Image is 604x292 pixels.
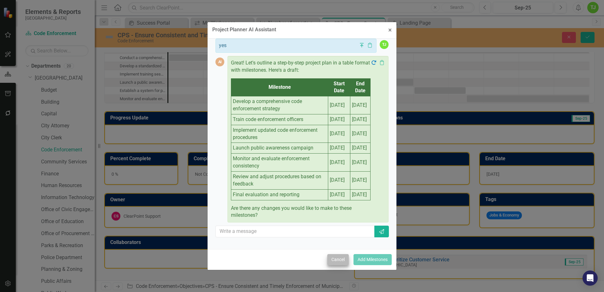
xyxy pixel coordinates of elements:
td: [DATE] [328,96,350,114]
td: [DATE] [350,143,371,154]
p: yes [219,42,359,49]
td: [DATE] [328,114,350,125]
td: Implement updated code enforcement procedures [231,125,328,143]
td: [DATE] [350,114,371,125]
th: Start Date [328,78,350,96]
td: Train code enforcement officers [231,114,328,125]
th: End Date [350,78,371,96]
div: Project Planner AI Assistant [212,27,276,33]
button: Cancel [327,254,349,265]
td: [DATE] [328,172,350,190]
div: TJ [380,40,389,49]
td: [DATE] [328,189,350,200]
td: [DATE] [328,154,350,172]
td: [DATE] [350,125,371,143]
div: Open Intercom Messenger [583,271,598,286]
td: [DATE] [328,143,350,154]
td: Develop a comprehensive code enforcement strategy [231,96,328,114]
div: AI [215,58,224,66]
td: Launch public awareness campaign [231,143,328,154]
td: Review and adjust procedures based on feedback [231,172,328,190]
td: [DATE] [350,189,371,200]
p: Great! Let's outline a step-by-step project plan in a table format with milestones. Here's a draft: [231,59,371,75]
td: [DATE] [350,172,371,190]
span: × [388,26,392,34]
td: [DATE] [350,154,371,172]
button: Add Milestones [353,254,392,265]
td: [DATE] [328,125,350,143]
td: Final evaluation and reporting [231,189,328,200]
th: Milestone [231,78,328,96]
td: Monitor and evaluate enforcement consistency [231,154,328,172]
input: Write a message [215,226,375,237]
p: Are there any changes you would like to make to these milestones? [231,204,371,219]
td: [DATE] [350,96,371,114]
